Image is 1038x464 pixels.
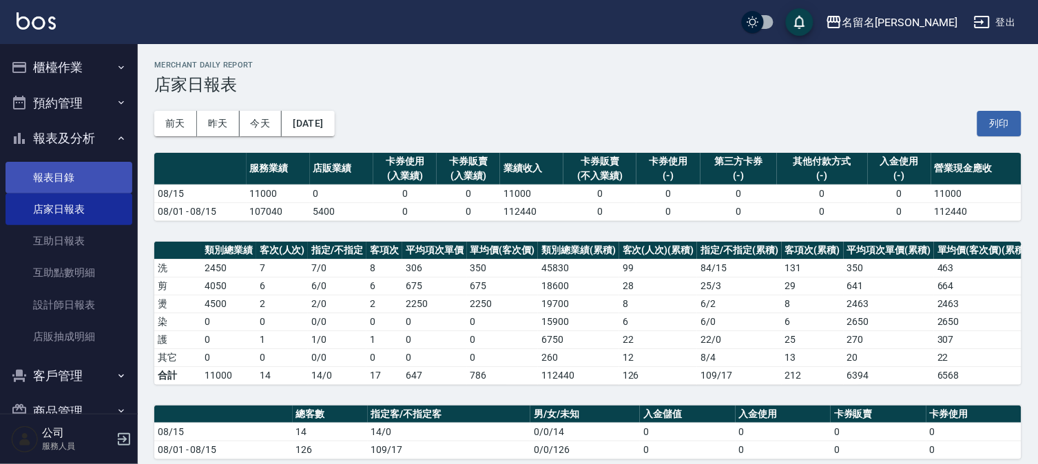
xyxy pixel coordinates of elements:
[619,242,698,260] th: 客次(人次)(累積)
[402,313,467,330] td: 0
[868,184,931,202] td: 0
[567,154,633,169] div: 卡券販賣
[697,259,782,277] td: 84 / 15
[697,277,782,295] td: 25 / 3
[402,259,467,277] td: 306
[154,61,1021,70] h2: Merchant Daily Report
[310,153,373,185] th: 店販業績
[293,405,368,423] th: 總客數
[844,330,935,348] td: 270
[619,366,698,384] td: 126
[308,348,366,366] td: 0 / 0
[154,405,1021,459] table: a dense table
[256,295,309,313] td: 2
[308,295,366,313] td: 2 / 0
[700,184,778,202] td: 0
[308,277,366,295] td: 6 / 0
[366,277,402,295] td: 6
[563,202,636,220] td: 0
[844,366,935,384] td: 6394
[293,441,368,458] td: 126
[201,366,256,384] td: 11000
[868,202,931,220] td: 0
[377,169,433,183] div: (入業績)
[201,295,256,313] td: 4500
[931,202,1021,220] td: 112440
[619,259,698,277] td: 99
[704,154,774,169] div: 第三方卡券
[154,366,201,384] td: 合計
[373,202,437,220] td: 0
[530,405,640,423] th: 男/女/未知
[820,8,963,36] button: 名留名[PERSON_NAME]
[780,169,864,183] div: (-)
[440,154,497,169] div: 卡券販賣
[636,202,700,220] td: 0
[697,295,782,313] td: 6 / 2
[619,313,698,330] td: 6
[467,313,539,330] td: 0
[368,405,531,423] th: 指定客/不指定客
[310,202,373,220] td: 5400
[402,366,467,384] td: 647
[42,426,112,440] h5: 公司
[563,184,636,202] td: 0
[538,277,619,295] td: 18600
[844,242,935,260] th: 平均項次單價(累積)
[154,423,293,441] td: 08/15
[780,154,864,169] div: 其他付款方式
[934,242,1031,260] th: 單均價(客次價)(累積)
[931,184,1021,202] td: 11000
[782,366,844,384] td: 212
[934,348,1031,366] td: 22
[640,169,696,183] div: (-)
[402,242,467,260] th: 平均項次單價
[6,257,132,288] a: 互助點數明細
[844,313,935,330] td: 2650
[154,75,1021,94] h3: 店家日報表
[777,202,867,220] td: 0
[247,202,310,220] td: 107040
[697,330,782,348] td: 22 / 0
[42,440,112,452] p: 服務人員
[201,348,256,366] td: 0
[6,394,132,430] button: 商品管理
[844,277,935,295] td: 641
[366,295,402,313] td: 2
[926,423,1021,441] td: 0
[366,348,402,366] td: 0
[467,242,539,260] th: 單均價(客次價)
[201,330,256,348] td: 0
[697,313,782,330] td: 6 / 0
[154,153,1021,221] table: a dense table
[934,259,1031,277] td: 463
[308,366,366,384] td: 14/0
[282,111,334,136] button: [DATE]
[871,154,928,169] div: 入金使用
[373,184,437,202] td: 0
[310,184,373,202] td: 0
[154,111,197,136] button: 前天
[154,277,201,295] td: 剪
[402,295,467,313] td: 2250
[154,295,201,313] td: 燙
[377,154,433,169] div: 卡券使用
[154,313,201,330] td: 染
[467,366,539,384] td: 786
[619,348,698,366] td: 12
[154,348,201,366] td: 其它
[154,259,201,277] td: 洗
[467,295,539,313] td: 2250
[437,202,500,220] td: 0
[6,321,132,352] a: 店販抽成明細
[6,289,132,321] a: 設計師日報表
[154,441,293,458] td: 08/01 - 08/15
[782,259,844,277] td: 131
[640,405,735,423] th: 入金儲值
[366,330,402,348] td: 1
[786,8,813,36] button: save
[844,348,935,366] td: 20
[934,313,1031,330] td: 2650
[500,202,563,220] td: 112440
[926,441,1021,458] td: 0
